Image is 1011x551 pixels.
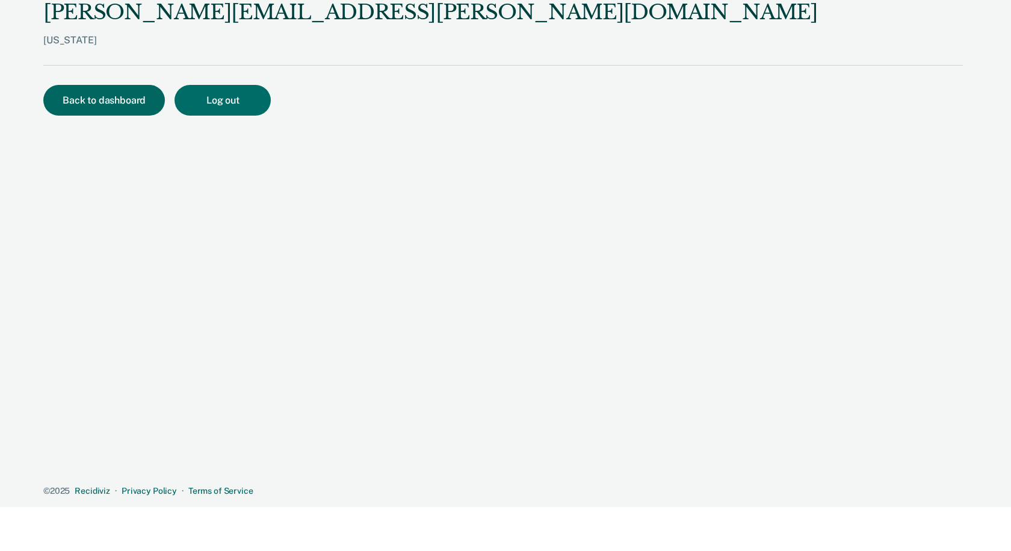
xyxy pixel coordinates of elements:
span: © 2025 [43,486,70,496]
a: Back to dashboard [43,96,175,105]
button: Back to dashboard [43,85,165,116]
button: Log out [175,85,271,116]
div: · · [43,486,963,496]
div: [US_STATE] [43,34,818,65]
a: Recidiviz [75,486,110,496]
a: Privacy Policy [122,486,177,496]
a: Terms of Service [188,486,253,496]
